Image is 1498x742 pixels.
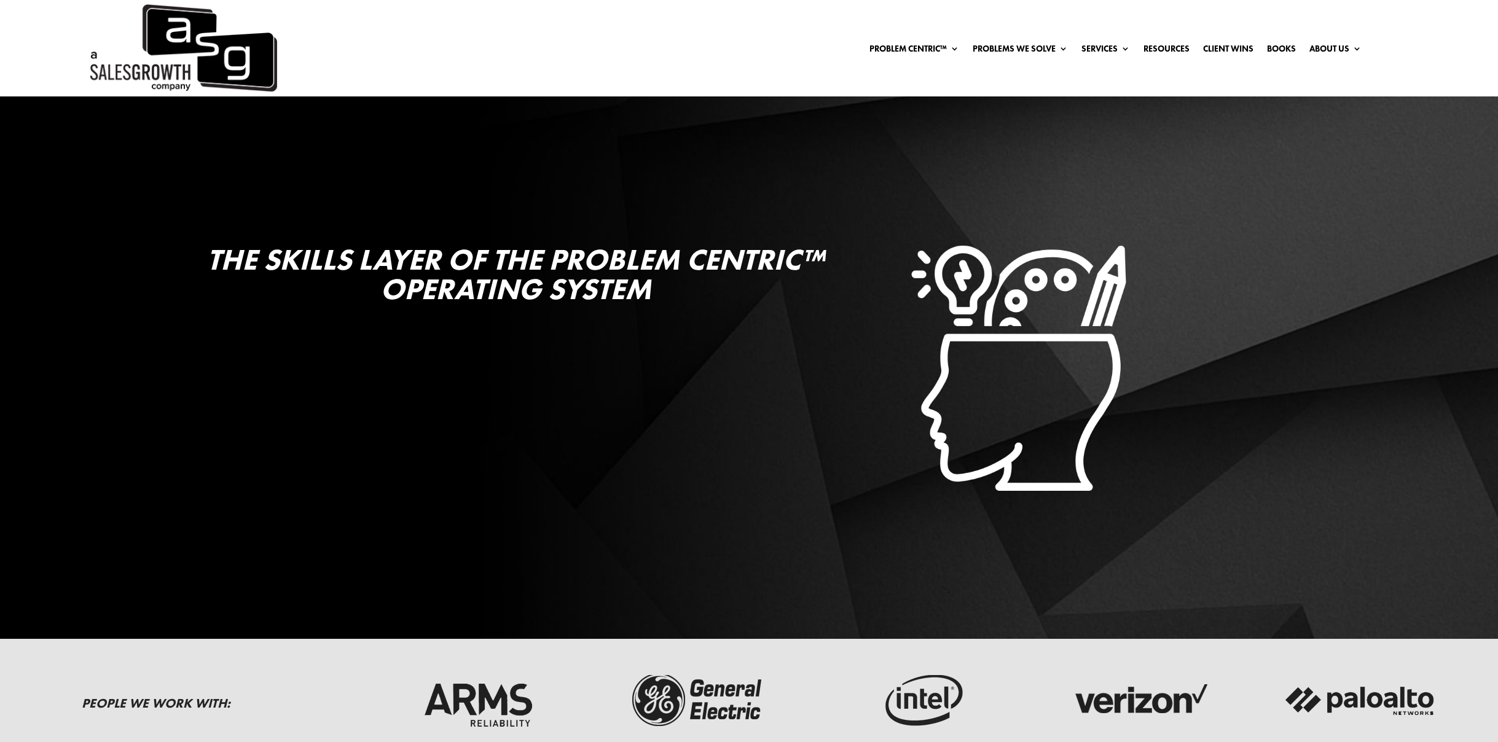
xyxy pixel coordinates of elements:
[622,670,775,731] img: ge-logo-dark
[196,245,835,310] h1: The Skills Layer of the Problem Centric™ Operating System
[1081,44,1130,58] a: Services
[1063,670,1217,731] img: verizon-logo-dark
[1203,44,1253,58] a: Client Wins
[1267,44,1296,58] a: Books
[973,44,1068,58] a: Problems We Solve
[1309,44,1362,58] a: About Us
[842,670,996,731] img: intel-logo-dark
[1284,670,1437,731] img: palato-networks-logo-dark
[896,245,1142,491] img: Skills White
[869,44,959,58] a: Problem Centric™
[401,670,555,731] img: arms-reliability-logo-dark
[1143,44,1190,58] a: Resources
